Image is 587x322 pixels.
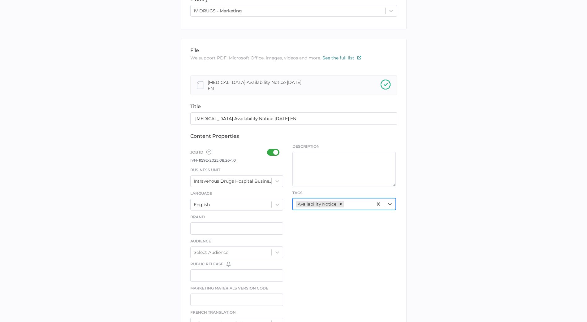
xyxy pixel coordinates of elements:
[292,190,303,195] span: Tags
[190,286,268,290] span: Marketing Materials Version Code
[190,103,397,109] div: title
[357,56,361,59] img: external-link-icon.7ec190a1.svg
[190,54,397,61] p: We support PDF, Microsoft Office, images, videos and more.
[194,178,272,184] div: Intravenous Drugs Hospital Business
[190,133,397,139] div: content properties
[381,80,391,89] img: checkmark-upload-success.08ba15b3.svg
[190,310,236,315] span: French Translation
[208,79,309,92] div: [MEDICAL_DATA] Availability Notice [DATE] EN
[190,191,212,196] span: Language
[190,215,205,219] span: Brand
[292,144,396,149] span: Description
[190,112,397,125] input: Type the name of your content
[190,239,211,243] span: Audience
[190,168,220,172] span: Business Unit
[194,8,242,14] div: IV DRUGS - Marketing
[190,261,223,267] span: Public Release
[296,201,337,207] div: Availability Notice
[190,47,397,53] div: file
[197,81,204,89] img: document-file-grey.20d19ea5.svg
[194,250,228,255] div: Select Audience
[194,202,210,207] div: English
[227,262,231,267] img: bell-default.8986a8bf.svg
[322,55,361,61] a: See the full list
[206,150,211,154] img: tooltip-default.0a89c667.svg
[190,158,236,163] span: IVH-1159E-2025.08.26-1.0
[190,149,211,157] span: Job ID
